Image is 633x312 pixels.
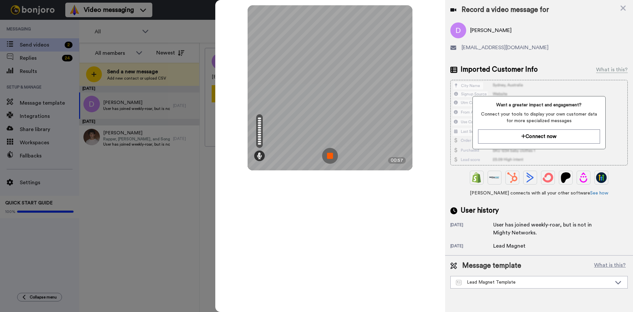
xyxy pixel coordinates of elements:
[471,172,482,183] img: Shopify
[596,66,628,74] div: What is this?
[462,261,521,271] span: Message template
[450,222,493,237] div: [DATE]
[592,261,628,271] button: What is this?
[461,206,499,216] span: User history
[578,172,589,183] img: Drip
[456,280,462,285] img: Message-temps.svg
[461,65,538,75] span: Imported Customer Info
[456,279,612,286] div: Lead Magnet Template
[388,157,406,164] div: 00:57
[478,129,600,144] button: Connect now
[450,190,628,196] span: [PERSON_NAME] connects with all your other software
[489,172,500,183] img: Ontraport
[596,172,607,183] img: GoHighLevel
[462,44,549,52] span: [EMAIL_ADDRESS][DOMAIN_NAME]
[478,102,600,108] span: Want a greater impact and engagement?
[525,172,535,183] img: ActiveCampaign
[507,172,518,183] img: Hubspot
[560,172,571,183] img: Patreon
[450,243,493,250] div: [DATE]
[322,148,338,164] img: ic_record_stop.svg
[493,221,599,237] div: User has joined weekly-roar, but is not in Mighty Networks.
[478,111,600,124] span: Connect your tools to display your own customer data for more specialized messages
[543,172,553,183] img: ConvertKit
[493,242,526,250] div: Lead Magnet
[590,191,608,195] a: See how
